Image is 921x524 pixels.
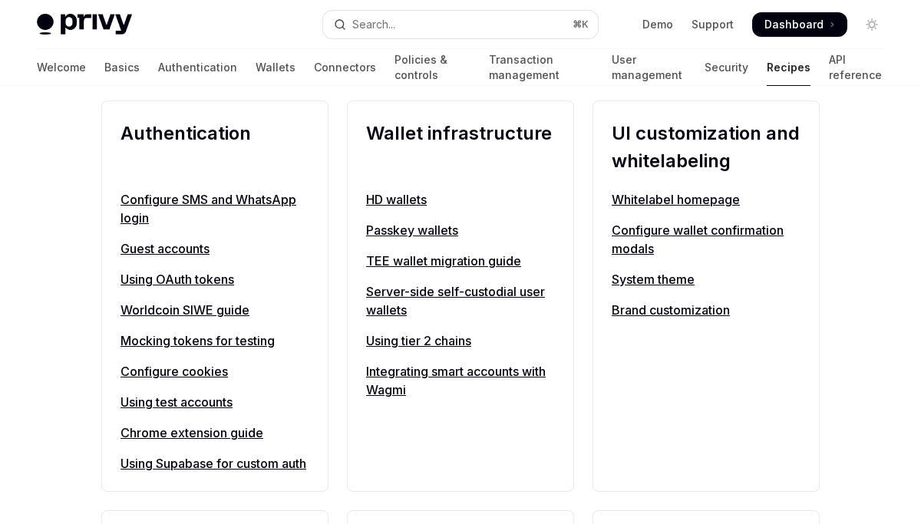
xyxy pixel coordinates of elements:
[612,190,801,209] a: Whitelabel homepage
[573,18,589,31] span: ⌘ K
[120,393,309,411] a: Using test accounts
[489,49,593,86] a: Transaction management
[366,252,555,270] a: TEE wallet migration guide
[612,49,686,86] a: User management
[120,331,309,350] a: Mocking tokens for testing
[104,49,140,86] a: Basics
[158,49,237,86] a: Authentication
[612,120,801,175] h2: UI customization and whitelabeling
[352,15,395,34] div: Search...
[256,49,295,86] a: Wallets
[314,49,376,86] a: Connectors
[612,301,801,319] a: Brand customization
[37,14,132,35] img: light logo
[860,12,884,37] button: Toggle dark mode
[366,221,555,239] a: Passkey wallets
[612,221,801,258] a: Configure wallet confirmation modals
[120,301,309,319] a: Worldcoin SIWE guide
[764,17,824,32] span: Dashboard
[752,12,847,37] a: Dashboard
[120,239,309,258] a: Guest accounts
[692,17,734,32] a: Support
[767,49,810,86] a: Recipes
[120,362,309,381] a: Configure cookies
[37,49,86,86] a: Welcome
[366,190,555,209] a: HD wallets
[120,190,309,227] a: Configure SMS and WhatsApp login
[366,362,555,399] a: Integrating smart accounts with Wagmi
[612,270,801,288] a: System theme
[705,49,748,86] a: Security
[366,282,555,319] a: Server-side self-custodial user wallets
[323,11,597,38] button: Open search
[120,270,309,288] a: Using OAuth tokens
[829,49,884,86] a: API reference
[366,331,555,350] a: Using tier 2 chains
[120,454,309,473] a: Using Supabase for custom auth
[366,120,555,175] h2: Wallet infrastructure
[120,120,309,175] h2: Authentication
[120,423,309,442] a: Chrome extension guide
[394,49,470,86] a: Policies & controls
[642,17,673,32] a: Demo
